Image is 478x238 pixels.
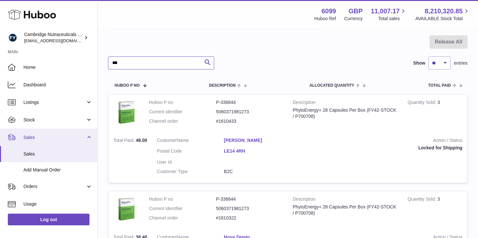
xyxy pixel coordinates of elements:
[149,99,216,106] dt: Huboo P no
[371,7,407,22] a: 11,007.17 Total sales
[378,16,407,22] span: Total sales
[209,83,236,88] span: Description
[24,38,96,43] span: [EMAIL_ADDRESS][DOMAIN_NAME]
[23,201,92,207] span: Usage
[157,137,224,145] dt: Name
[224,148,291,154] a: LE14 4RH
[301,145,462,151] div: Locked for Shipping
[136,138,147,143] span: 48.00
[23,64,92,70] span: Home
[314,16,336,22] div: Huboo Ref
[23,117,86,123] span: Stock
[344,16,363,22] div: Currency
[428,83,451,88] span: Total paid
[113,99,139,125] img: 60991629976507.jpg
[113,138,136,144] strong: Total Paid
[8,214,89,225] a: Log out
[23,151,92,157] span: Sales
[407,196,437,203] strong: Quantity Sold
[301,137,462,145] strong: Action / Status
[216,215,283,221] dd: #1610322
[149,215,216,221] dt: Channel order
[293,196,398,204] strong: Description
[157,159,224,165] dt: User Id
[293,99,398,107] strong: Description
[113,196,139,222] img: 60991629976507.jpg
[149,109,216,115] dt: Current identifier
[407,100,437,106] strong: Quantity Sold
[293,107,398,119] div: PhytoEnergy+ 28 Capsules Per Box (FY42-STOCK / P700708)
[149,118,216,124] dt: Channel order
[23,183,86,190] span: Orders
[216,206,283,212] dd: 5060371981273
[216,99,283,106] dd: P-336844
[403,191,467,229] td: 3
[216,109,283,115] dd: 5060371981273
[157,148,224,156] dt: Postal Code
[149,196,216,202] dt: Huboo P no
[23,134,86,141] span: Sales
[371,7,400,16] span: 11,007.17
[216,196,283,202] dd: P-336844
[23,82,92,88] span: Dashboard
[115,83,140,88] span: Huboo P no
[8,33,18,43] img: huboo@camnutra.com
[149,206,216,212] dt: Current identifier
[23,167,92,173] span: Add Manual Order
[413,60,425,66] label: Show
[224,137,291,144] a: [PERSON_NAME]
[321,7,336,16] strong: 6099
[23,99,86,106] span: Listings
[224,169,291,175] dd: B2C
[157,138,177,143] span: Customer
[425,7,463,16] span: 8,210,320.85
[403,94,467,132] td: 3
[415,7,470,22] a: 8,210,320.85 AVAILABLE Stock Total
[415,16,470,22] span: AVAILABLE Stock Total
[24,31,83,44] div: Cambridge Nutraceuticals Ltd
[348,7,362,16] strong: GBP
[454,60,468,66] span: entries
[157,169,224,175] dt: Customer Type
[216,118,283,124] dd: #1610433
[309,83,354,88] span: ALLOCATED Quantity
[293,204,398,216] div: PhytoEnergy+ 28 Capsules Per Box (FY42-STOCK / P700708)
